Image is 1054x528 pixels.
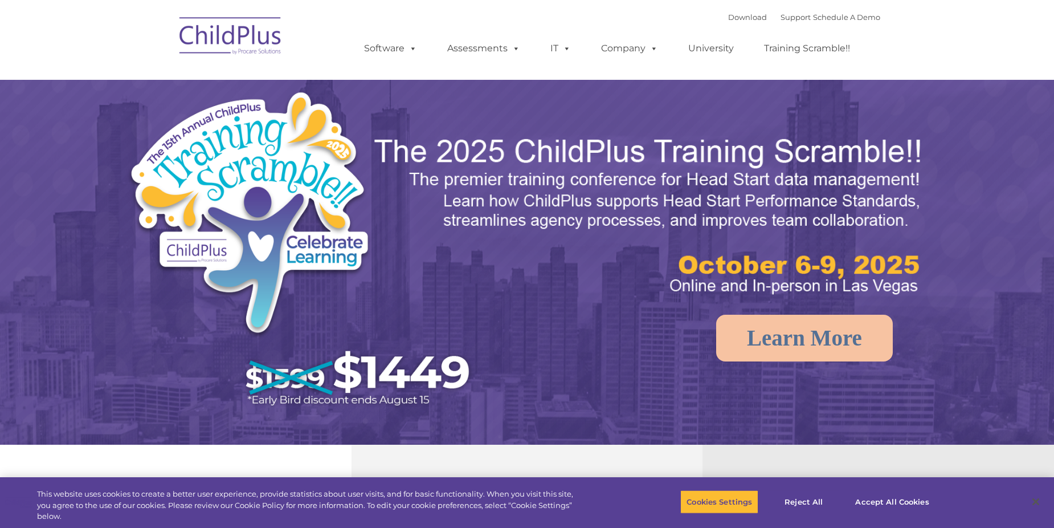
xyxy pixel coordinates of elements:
[781,13,811,22] a: Support
[590,37,669,60] a: Company
[539,37,582,60] a: IT
[37,489,580,522] div: This website uses cookies to create a better user experience, provide statistics about user visit...
[728,13,767,22] a: Download
[753,37,861,60] a: Training Scramble!!
[849,490,935,514] button: Accept All Cookies
[174,9,288,66] img: ChildPlus by Procare Solutions
[680,490,758,514] button: Cookies Settings
[768,490,839,514] button: Reject All
[728,13,880,22] font: |
[1023,489,1048,514] button: Close
[677,37,745,60] a: University
[716,315,893,362] a: Learn More
[436,37,532,60] a: Assessments
[813,13,880,22] a: Schedule A Demo
[353,37,428,60] a: Software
